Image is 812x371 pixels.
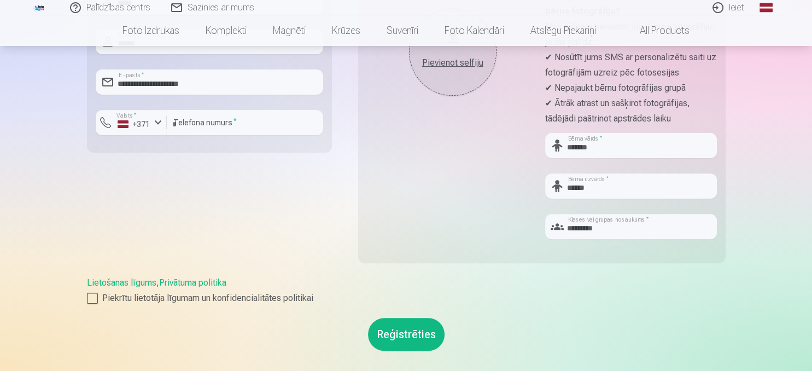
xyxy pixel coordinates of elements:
button: Reģistrēties [368,318,445,351]
div: Pievienot selfiju [420,56,486,69]
img: /fa1 [33,4,45,11]
p: ✔ Nosūtīt jums SMS ar personalizētu saiti uz fotogrāfijām uzreiz pēc fotosesijas [545,50,717,80]
a: Krūzes [319,15,373,46]
a: Atslēgu piekariņi [517,15,609,46]
a: Foto izdrukas [109,15,192,46]
div: , [87,276,726,305]
a: All products [609,15,703,46]
a: Foto kalendāri [431,15,517,46]
a: Privātuma politika [159,277,226,288]
div: +371 [118,119,150,130]
a: Suvenīri [373,15,431,46]
p: ✔ Nepajaukt bērnu fotogrāfijas grupā [545,80,717,96]
button: Pievienot selfiju [409,8,496,96]
a: Lietošanas līgums [87,277,156,288]
a: Magnēti [260,15,319,46]
button: Valsts*+371 [96,110,167,135]
a: Komplekti [192,15,260,46]
p: ✔ Ātrāk atrast un sašķirot fotogrāfijas, tādējādi paātrinot apstrādes laiku [545,96,717,126]
label: Valsts [113,112,140,120]
label: Piekrītu lietotāja līgumam un konfidencialitātes politikai [87,292,726,305]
